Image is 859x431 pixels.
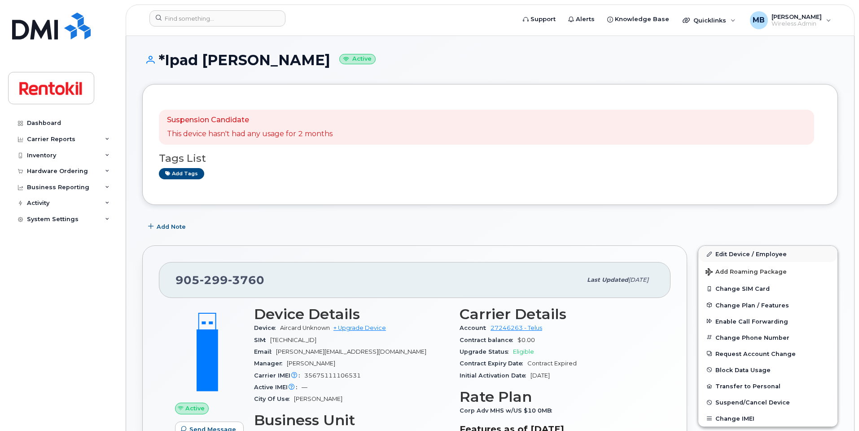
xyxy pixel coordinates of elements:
a: 27246263 - Telus [491,324,542,331]
span: Upgrade Status [460,348,513,355]
h1: *Ipad [PERSON_NAME] [142,52,838,68]
span: Aircard Unknown [280,324,330,331]
span: Eligible [513,348,534,355]
span: [PERSON_NAME][EMAIL_ADDRESS][DOMAIN_NAME] [276,348,426,355]
span: 3760 [228,273,264,287]
button: Block Data Usage [698,362,837,378]
h3: Business Unit [254,412,449,428]
h3: Device Details [254,306,449,322]
button: Change SIM Card [698,280,837,297]
span: City Of Use [254,395,294,402]
span: Add Roaming Package [706,268,787,277]
button: Add Roaming Package [698,262,837,280]
span: [DATE] [628,276,649,283]
a: Add tags [159,168,204,179]
h3: Tags List [159,153,821,164]
h3: Carrier Details [460,306,654,322]
span: Email [254,348,276,355]
span: Initial Activation Date [460,372,530,379]
button: Request Account Change [698,346,837,362]
span: — [302,384,307,391]
span: Contract Expired [527,360,577,367]
span: $0.00 [517,337,535,343]
span: Suspend/Cancel Device [715,399,790,406]
span: Account [460,324,491,331]
span: Carrier IMEI [254,372,304,379]
span: Contract balance [460,337,517,343]
button: Change Plan / Features [698,297,837,313]
small: Active [339,54,376,64]
span: [TECHNICAL_ID] [270,337,316,343]
span: Add Note [157,222,186,231]
a: Edit Device / Employee [698,246,837,262]
button: Change Phone Number [698,329,837,346]
span: Active [185,404,205,413]
button: Transfer to Personal [698,378,837,394]
span: Last updated [587,276,628,283]
span: Device [254,324,280,331]
span: [PERSON_NAME] [294,395,342,402]
span: [PERSON_NAME] [287,360,335,367]
button: Change IMEI [698,410,837,427]
span: SIM [254,337,270,343]
button: Add Note [142,218,193,235]
span: Manager [254,360,287,367]
span: 905 [175,273,264,287]
button: Enable Call Forwarding [698,313,837,329]
span: Change Plan / Features [715,302,789,308]
span: Enable Call Forwarding [715,318,788,324]
button: Suspend/Cancel Device [698,394,837,410]
span: 299 [200,273,228,287]
span: [DATE] [530,372,550,379]
span: 35675111106531 [304,372,361,379]
a: + Upgrade Device [333,324,386,331]
span: Contract Expiry Date [460,360,527,367]
p: Suspension Candidate [167,115,333,125]
span: Active IMEI [254,384,302,391]
h3: Rate Plan [460,389,654,405]
span: Corp Adv MHS w/US $10 0MB [460,407,557,414]
p: This device hasn't had any usage for 2 months [167,129,333,139]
